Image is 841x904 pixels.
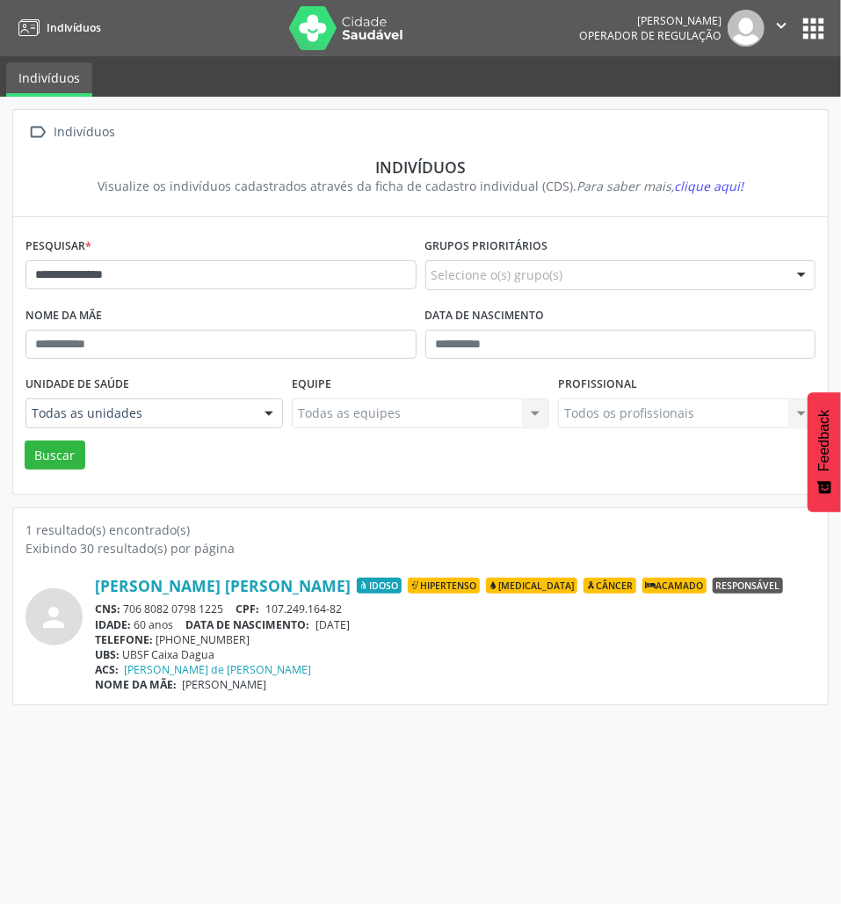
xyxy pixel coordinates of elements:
span: Câncer [584,578,636,594]
span: DATA DE NASCIMENTO: [186,617,310,632]
label: Unidade de saúde [25,371,129,398]
div: Exibindo 30 resultado(s) por página [25,539,816,558]
span: IDADE: [95,617,131,632]
span: Acamado [642,578,707,594]
span: Selecione o(s) grupo(s) [431,266,563,284]
span: Todas as unidades [32,405,247,422]
a: [PERSON_NAME] de [PERSON_NAME] [125,662,312,677]
button: apps [798,13,829,44]
span: [PERSON_NAME] [183,677,267,692]
label: Profissional [558,371,637,398]
i:  [25,120,51,145]
button: Feedback - Mostrar pesquisa [808,392,841,512]
div: 60 anos [95,617,816,632]
span: Hipertenso [408,578,480,594]
a:  Indivíduos [25,120,119,145]
div: [PHONE_NUMBER] [95,632,816,647]
button: Buscar [25,441,85,470]
label: Equipe [292,371,331,398]
a: [PERSON_NAME] [PERSON_NAME] [95,576,351,595]
label: Grupos prioritários [425,233,548,260]
i:  [772,16,791,35]
span: Idoso [357,578,402,594]
span: Operador de regulação [579,28,721,43]
span: 107.249.164-82 [265,601,342,616]
i: person [39,601,70,633]
span: [MEDICAL_DATA] [486,578,577,594]
span: [DATE] [315,617,350,632]
span: TELEFONE: [95,632,153,647]
label: Nome da mãe [25,303,102,330]
img: img [728,10,765,47]
div: UBSF Caixa Dagua [95,647,816,662]
div: Visualize os indivíduos cadastrados através da ficha de cadastro individual (CDS). [38,177,803,195]
span: Feedback [816,410,832,471]
span: CPF: [236,601,260,616]
div: [PERSON_NAME] [579,13,721,28]
i: Para saber mais, [576,178,743,194]
span: UBS: [95,647,120,662]
button:  [765,10,798,47]
a: Indivíduos [6,62,92,97]
a: Indivíduos [12,13,101,42]
div: 1 resultado(s) encontrado(s) [25,521,816,539]
div: 706 8082 0798 1225 [95,601,816,616]
div: Indivíduos [51,120,119,145]
span: CNS: [95,601,120,616]
label: Data de nascimento [425,303,545,330]
span: Responsável [713,578,783,594]
span: ACS: [95,662,119,677]
span: Indivíduos [47,20,101,35]
span: clique aqui! [674,178,743,194]
label: Pesquisar [25,233,91,260]
span: NOME DA MÃE: [95,677,177,692]
div: Indivíduos [38,157,803,177]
